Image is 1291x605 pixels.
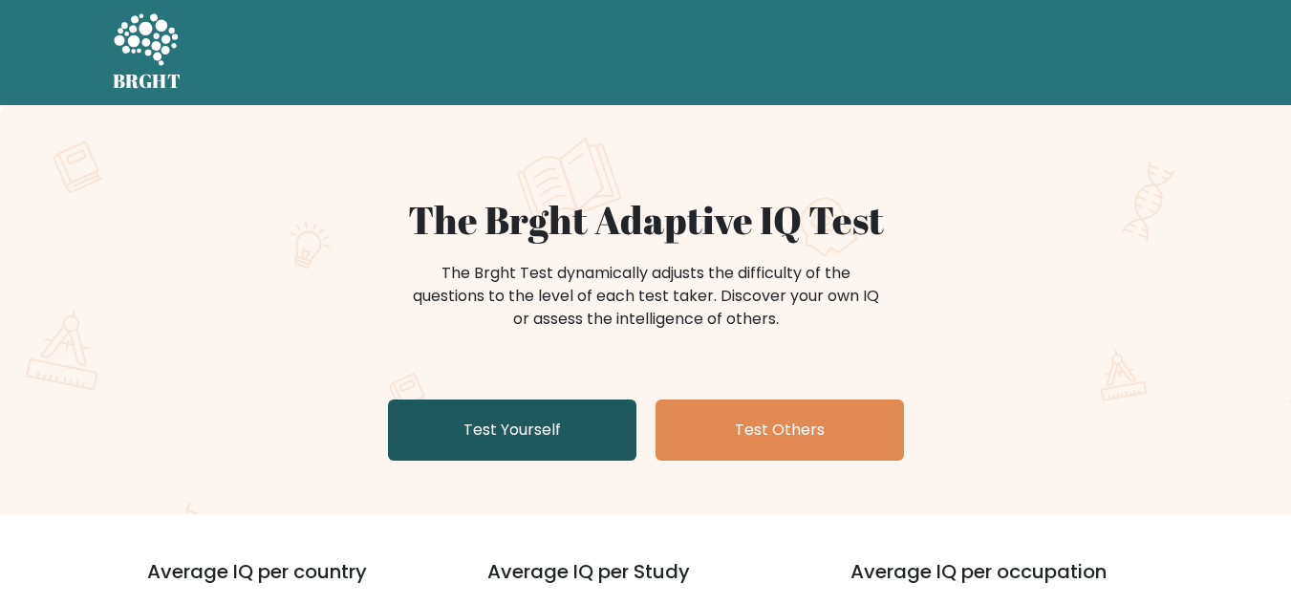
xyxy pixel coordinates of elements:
[113,8,182,97] a: BRGHT
[113,70,182,93] h5: BRGHT
[656,400,904,461] a: Test Others
[407,262,885,331] div: The Brght Test dynamically adjusts the difficulty of the questions to the level of each test take...
[388,400,636,461] a: Test Yourself
[180,197,1112,243] h1: The Brght Adaptive IQ Test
